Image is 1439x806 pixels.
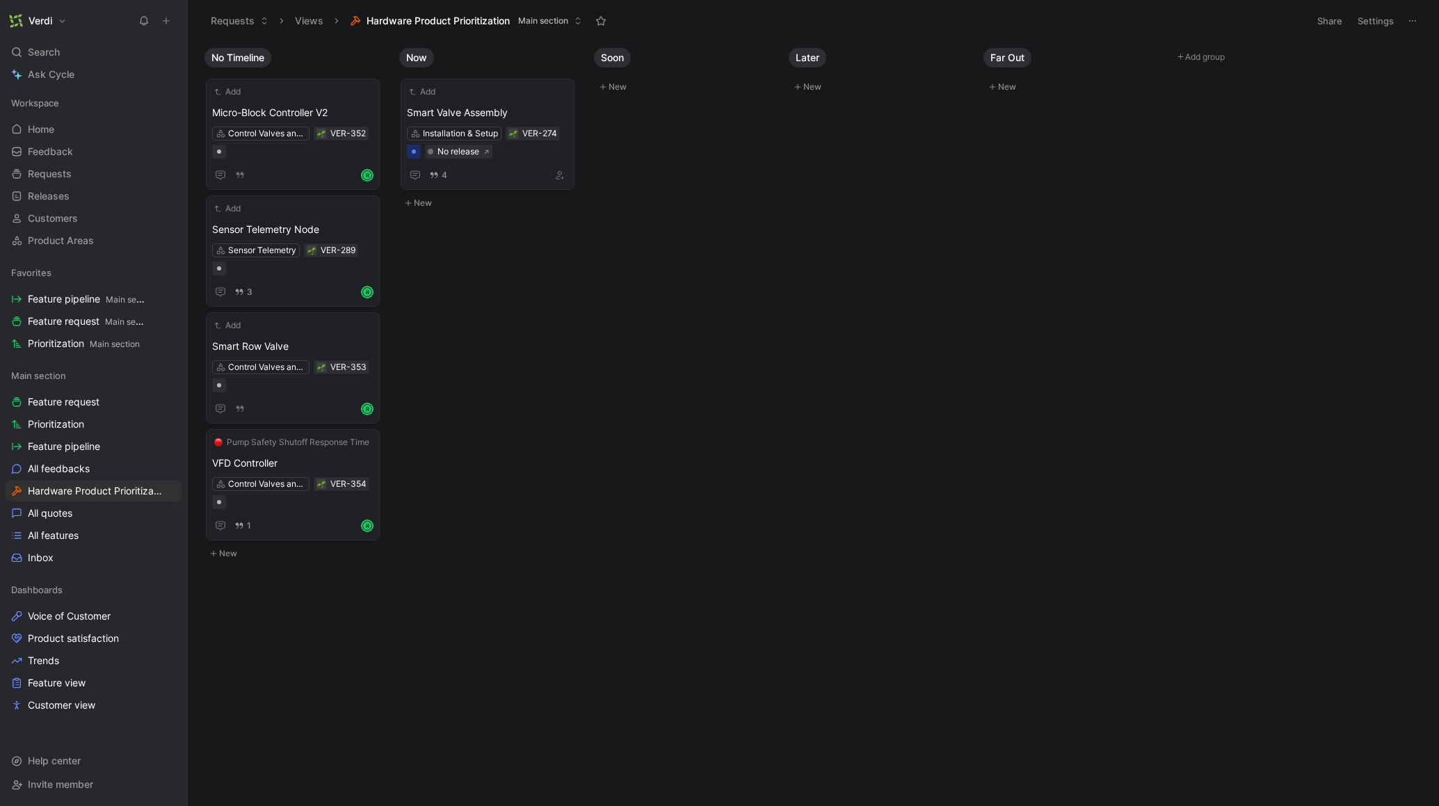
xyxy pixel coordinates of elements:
[228,360,306,374] div: Control Valves and Pumps
[601,51,624,65] span: Soon
[783,42,978,102] div: LaterNew
[789,48,826,67] button: Later
[317,481,325,489] img: 🌱
[401,79,574,190] a: AddSmart Valve AssemblyInstallation & Setup4
[362,170,372,180] div: R
[28,337,140,351] span: Prioritization
[6,579,182,600] div: Dashboards
[367,14,510,28] span: Hardware Product Prioritization
[28,654,59,668] span: Trends
[28,676,86,690] span: Feature view
[594,79,778,95] button: New
[588,42,783,102] div: SoonNew
[28,189,70,203] span: Releases
[321,243,355,257] div: VER-289
[6,11,70,31] button: VerdiVerdi
[6,606,182,627] a: Voice of Customer
[106,294,156,305] span: Main section
[211,51,264,65] span: No Timeline
[199,42,394,569] div: No TimelineNew
[28,66,74,83] span: Ask Cycle
[6,262,182,283] div: Favorites
[204,545,388,562] button: New
[232,284,255,300] button: 3
[28,551,54,565] span: Inbox
[6,414,182,435] a: Prioritization
[28,755,81,766] span: Help center
[317,364,325,372] img: 🌱
[362,521,372,531] div: R
[204,10,275,31] button: Requests
[6,503,182,524] a: All quotes
[206,312,380,424] a: AddSmart Row ValveControl Valves and PumpsR
[983,48,1031,67] button: Far Out
[316,479,326,489] button: 🌱
[316,129,326,138] button: 🌱
[307,245,316,255] button: 🌱
[6,650,182,671] a: Trends
[206,195,380,307] a: AddSensor Telemetry NodeSensor Telemetry3R
[330,477,367,491] div: VER-354
[206,79,380,190] a: AddMicro-Block Controller V2Control Valves and PumpsR
[28,145,73,159] span: Feedback
[28,609,111,623] span: Voice of Customer
[6,64,182,85] a: Ask Cycle
[6,208,182,229] a: Customers
[247,288,252,296] span: 3
[399,195,583,211] button: New
[212,202,243,216] button: Add
[796,51,819,65] span: Later
[90,339,140,349] span: Main section
[6,525,182,546] a: All features
[423,127,498,140] div: Installation & Setup
[344,10,588,31] button: Hardware Product PrioritizationMain section
[6,672,182,693] a: Feature view
[212,85,243,99] button: Add
[228,243,296,257] div: Sensor Telemetry
[28,122,54,136] span: Home
[28,440,100,453] span: Feature pipeline
[28,314,147,329] span: Feature request
[442,171,447,179] span: 4
[28,631,119,645] span: Product satisfaction
[28,778,93,790] span: Invite member
[6,750,182,771] div: Help center
[6,365,182,568] div: Main sectionFeature requestPrioritizationFeature pipelineAll feedbacksHardware Product Prioritiza...
[28,211,78,225] span: Customers
[6,163,182,184] a: Requests
[227,435,369,449] span: Pump Safety Shutoff Response Time
[28,167,72,181] span: Requests
[212,319,243,332] button: Add
[6,774,182,795] div: Invite member
[1173,49,1360,65] button: Add group
[6,230,182,251] a: Product Areas
[28,292,147,307] span: Feature pipeline
[28,484,163,498] span: Hardware Product Prioritization
[11,369,66,382] span: Main section
[6,695,182,716] a: Customer view
[317,130,325,138] img: 🌱
[6,119,182,140] a: Home
[6,481,182,501] a: Hardware Product Prioritization
[362,287,372,297] div: R
[509,130,517,138] img: 🌱
[105,316,155,327] span: Main section
[6,392,182,412] a: Feature request
[204,48,271,67] button: No Timeline
[9,14,23,28] img: Verdi
[1311,11,1349,31] button: Share
[212,435,371,449] button: 🔴Pump Safety Shutoff Response Time
[28,417,84,431] span: Prioritization
[399,48,434,67] button: Now
[316,362,326,372] button: 🌱
[518,14,568,28] span: Main section
[11,583,63,597] span: Dashboards
[6,628,182,649] a: Product satisfaction
[406,51,427,65] span: Now
[426,168,450,183] button: 4
[214,438,223,446] img: 🔴
[6,141,182,162] a: Feedback
[6,289,182,309] a: Feature pipelineMain section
